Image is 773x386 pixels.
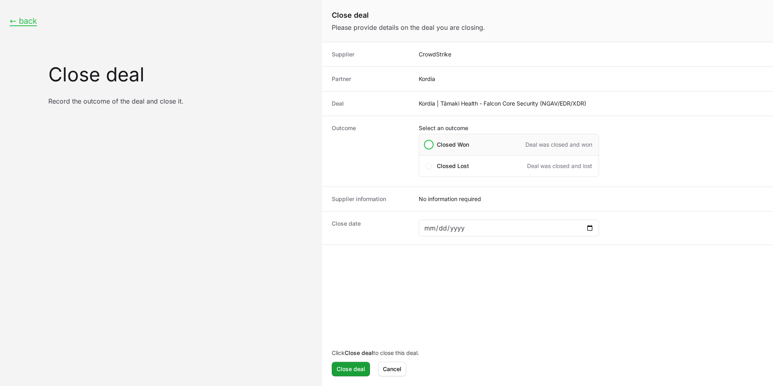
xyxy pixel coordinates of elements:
b: Close deal [345,349,373,356]
h1: Close deal [332,10,763,21]
p: Please provide details on the deal you are closing. [332,23,763,32]
button: Cancel [378,362,406,376]
dd: Kordia [419,75,763,83]
span: Closed Lost [437,162,469,170]
dt: Deal [332,100,409,108]
button: Close deal [332,362,370,376]
dt: Close date [332,220,409,237]
span: Closed Won [437,141,469,149]
p: Click to close this deal. [332,349,763,357]
dt: Supplier [332,50,409,58]
dt: Outcome [332,124,409,178]
h1: Close deal [48,65,312,84]
dd: Kordia | Tāmaki Health - Falcon Core Security (NGAV/EDR/XDR) [419,100,763,108]
span: Close deal [337,364,365,374]
span: Deal was closed and lost [527,162,592,170]
dd: CrowdStrike [419,50,763,58]
button: ← back [10,16,37,26]
dt: Supplier information [332,195,409,203]
dt: Partner [332,75,409,83]
span: Cancel [383,364,401,374]
label: Select an outcome [419,124,599,132]
div: No information required [419,195,763,203]
span: Deal was closed and won [525,141,592,149]
dl: Close deal form [322,42,773,245]
p: Record the outcome of the deal and close it. [48,97,312,105]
